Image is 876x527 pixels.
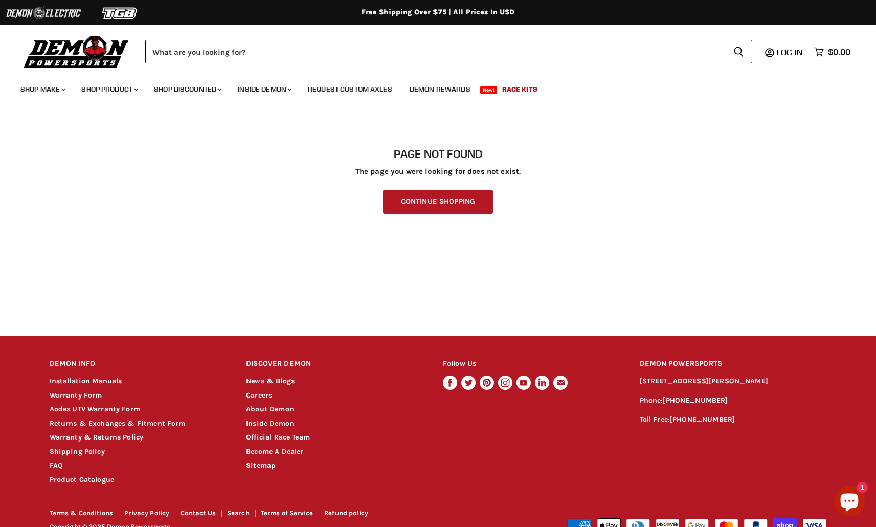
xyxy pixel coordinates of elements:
[663,396,728,405] a: [PHONE_NUMBER]
[82,4,159,23] img: TGB Logo 2
[640,414,827,426] p: Toll Free:
[640,395,827,407] p: Phone:
[246,352,423,376] h2: DISCOVER DEMON
[300,79,400,100] a: Request Custom Axles
[246,405,294,413] a: About Demon
[50,475,115,484] a: Product Catalogue
[145,40,725,63] input: Search
[145,40,752,63] form: Product
[181,509,216,517] a: Contact Us
[13,79,72,100] a: Shop Make
[13,75,848,100] ul: Main menu
[50,419,186,428] a: Returns & Exchanges & Fitment Form
[124,509,169,517] a: Privacy Policy
[261,509,313,517] a: Terms of Service
[146,79,228,100] a: Shop Discounted
[383,190,493,214] a: Continue Shopping
[324,509,368,517] a: Refund policy
[246,377,295,385] a: News & Blogs
[5,4,82,23] img: Demon Electric Logo 2
[246,391,272,400] a: Careers
[246,447,303,456] a: Become A Dealer
[495,79,545,100] a: Race Kits
[640,352,827,376] h2: DEMON POWERSPORTS
[402,79,478,100] a: Demon Rewards
[50,405,140,413] a: Aodes UTV Warranty Form
[50,352,227,376] h2: DEMON INFO
[777,47,803,57] span: Log in
[246,419,294,428] a: Inside Demon
[50,447,105,456] a: Shipping Policy
[230,79,298,100] a: Inside Demon
[50,509,114,517] a: Terms & Conditions
[50,377,122,385] a: Installation Manuals
[443,352,620,376] h2: Follow Us
[50,167,827,176] p: The page you were looking for does not exist.
[246,461,276,470] a: Sitemap
[20,33,132,70] img: Demon Powersports
[640,376,827,387] p: [STREET_ADDRESS][PERSON_NAME]
[227,509,250,517] a: Search
[50,433,144,442] a: Warranty & Returns Policy
[828,47,850,57] span: $0.00
[50,461,63,470] a: FAQ
[480,86,498,94] span: New!
[50,148,827,160] h1: Page not found
[74,79,144,100] a: Shop Product
[50,391,102,400] a: Warranty Form
[725,40,752,63] button: Search
[831,486,868,519] inbox-online-store-chat: Shopify online store chat
[772,48,809,57] a: Log in
[670,415,735,424] a: [PHONE_NUMBER]
[809,45,856,59] a: $0.00
[29,8,847,17] div: Free Shipping Over $75 | All Prices In USD
[50,510,439,520] nav: Footer
[246,433,310,442] a: Official Race Team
